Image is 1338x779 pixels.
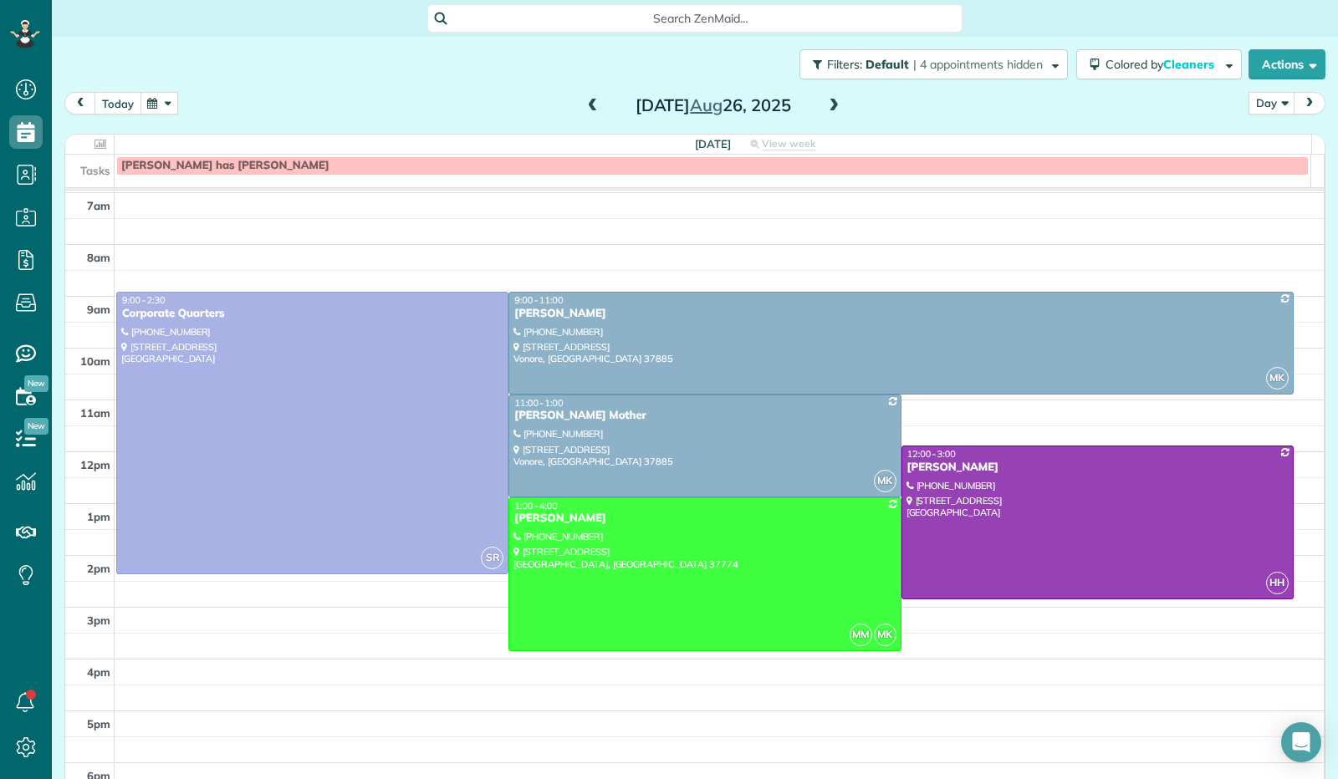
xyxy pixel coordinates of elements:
span: 4pm [87,665,110,679]
span: [DATE] [695,137,731,150]
span: MK [1266,367,1289,389]
span: 11am [80,406,110,420]
span: 10am [80,354,110,368]
span: 7am [87,199,110,212]
button: Filters: Default | 4 appointments hidden [799,49,1068,79]
button: Actions [1249,49,1325,79]
span: 12pm [80,458,110,471]
span: 12:00 - 3:00 [907,448,956,460]
button: next [1294,92,1325,115]
button: Colored byCleaners [1076,49,1242,79]
span: 1:00 - 4:00 [514,500,558,512]
div: [PERSON_NAME] [906,461,1289,475]
span: 1pm [87,510,110,523]
span: New [24,375,49,392]
span: 9:00 - 11:00 [514,294,563,306]
span: MK [874,470,896,492]
span: View week [762,137,815,150]
button: Day [1249,92,1295,115]
span: Filters: [827,57,862,72]
span: 2pm [87,562,110,575]
span: MK [874,624,896,646]
span: 11:00 - 1:00 [514,397,563,409]
span: Default [866,57,910,72]
span: New [24,418,49,435]
div: [PERSON_NAME] Mother [513,409,896,423]
span: Aug [690,94,723,115]
span: 3pm [87,614,110,627]
span: 5pm [87,717,110,731]
span: | 4 appointments hidden [913,57,1043,72]
span: MM [850,624,872,646]
span: [PERSON_NAME] has [PERSON_NAME] [121,159,329,172]
span: Colored by [1106,57,1220,72]
span: SR [481,547,503,569]
span: 8am [87,251,110,264]
span: HH [1266,572,1289,594]
div: [PERSON_NAME] [513,307,1289,321]
span: Cleaners [1163,57,1217,72]
div: [PERSON_NAME] [513,512,896,526]
button: prev [64,92,96,115]
div: Corporate Quarters [121,307,503,321]
span: 9:00 - 2:30 [122,294,166,306]
a: Filters: Default | 4 appointments hidden [791,49,1068,79]
div: Open Intercom Messenger [1281,722,1321,762]
span: 9am [87,303,110,316]
h2: [DATE] 26, 2025 [609,96,818,115]
button: today [94,92,141,115]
